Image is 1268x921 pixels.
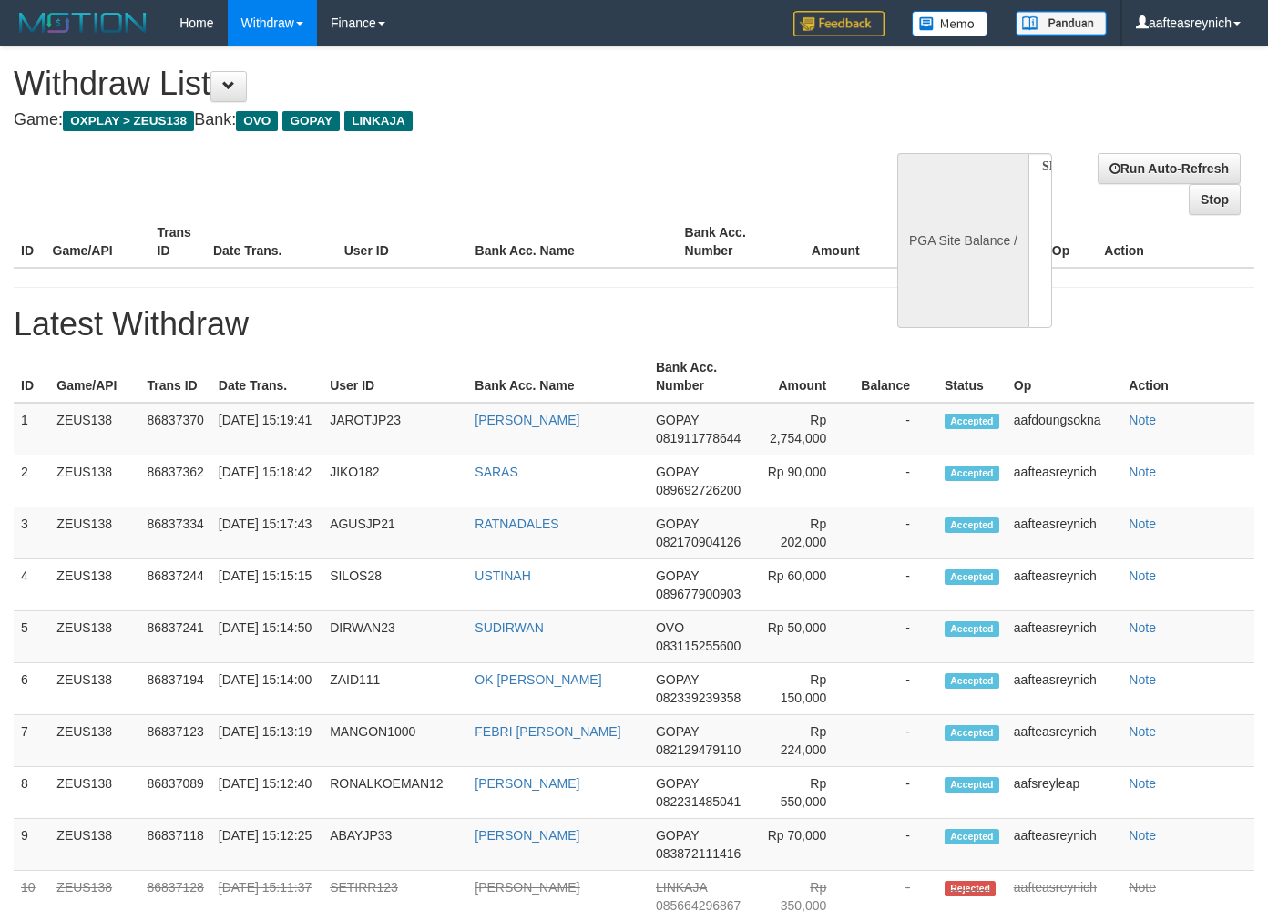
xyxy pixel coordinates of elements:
[656,724,699,739] span: GOPAY
[14,663,49,715] td: 6
[1007,715,1122,767] td: aafteasreynich
[322,611,467,663] td: DIRWAN23
[14,507,49,559] td: 3
[14,559,49,611] td: 4
[282,111,340,131] span: GOPAY
[14,111,827,129] h4: Game: Bank:
[211,715,322,767] td: [DATE] 15:13:19
[49,819,139,871] td: ZEUS138
[782,216,887,268] th: Amount
[755,663,854,715] td: Rp 150,000
[139,611,210,663] td: 86837241
[49,663,139,715] td: ZEUS138
[49,351,139,403] th: Game/API
[475,828,579,843] a: [PERSON_NAME]
[344,111,413,131] span: LINKAJA
[1129,828,1156,843] a: Note
[49,767,139,819] td: ZEUS138
[467,351,649,403] th: Bank Acc. Name
[49,403,139,455] td: ZEUS138
[656,483,741,497] span: 089692726200
[322,351,467,403] th: User ID
[656,465,699,479] span: GOPAY
[887,216,984,268] th: Balance
[1007,351,1122,403] th: Op
[656,794,741,809] span: 082231485041
[322,507,467,559] td: AGUSJP21
[1129,465,1156,479] a: Note
[945,673,999,689] span: Accepted
[211,351,322,403] th: Date Trans.
[49,507,139,559] td: ZEUS138
[322,403,467,455] td: JAROTJP23
[656,413,699,427] span: GOPAY
[656,691,741,705] span: 082339239358
[854,559,937,611] td: -
[322,767,467,819] td: RONALKOEMAN12
[656,639,741,653] span: 083115255600
[1189,184,1241,215] a: Stop
[1007,767,1122,819] td: aafsreyleap
[49,715,139,767] td: ZEUS138
[211,455,322,507] td: [DATE] 15:18:42
[1129,776,1156,791] a: Note
[14,9,152,36] img: MOTION_logo.png
[656,517,699,531] span: GOPAY
[854,611,937,663] td: -
[14,66,827,102] h1: Withdraw List
[236,111,278,131] span: OVO
[1129,517,1156,531] a: Note
[656,535,741,549] span: 082170904126
[139,455,210,507] td: 86837362
[945,725,999,741] span: Accepted
[211,767,322,819] td: [DATE] 15:12:40
[1097,216,1254,268] th: Action
[322,559,467,611] td: SILOS28
[337,216,468,268] th: User ID
[322,715,467,767] td: MANGON1000
[854,351,937,403] th: Balance
[854,507,937,559] td: -
[656,898,741,913] span: 085664296867
[1007,559,1122,611] td: aafteasreynich
[139,819,210,871] td: 86837118
[14,216,46,268] th: ID
[656,742,741,757] span: 082129479110
[322,455,467,507] td: JIKO182
[139,663,210,715] td: 86837194
[139,559,210,611] td: 86837244
[755,611,854,663] td: Rp 50,000
[1129,413,1156,427] a: Note
[937,351,1007,403] th: Status
[854,403,937,455] td: -
[945,881,996,896] span: Rejected
[854,819,937,871] td: -
[139,767,210,819] td: 86837089
[1098,153,1241,184] a: Run Auto-Refresh
[475,672,601,687] a: OK [PERSON_NAME]
[211,507,322,559] td: [DATE] 15:17:43
[139,715,210,767] td: 86837123
[14,819,49,871] td: 9
[854,767,937,819] td: -
[1007,403,1122,455] td: aafdoungsokna
[945,569,999,585] span: Accepted
[468,216,678,268] th: Bank Acc. Name
[897,153,1028,328] div: PGA Site Balance /
[1007,455,1122,507] td: aafteasreynich
[14,403,49,455] td: 1
[755,559,854,611] td: Rp 60,000
[649,351,755,403] th: Bank Acc. Number
[912,11,988,36] img: Button%20Memo.svg
[755,767,854,819] td: Rp 550,000
[322,819,467,871] td: ABAYJP33
[656,568,699,583] span: GOPAY
[1007,663,1122,715] td: aafteasreynich
[793,11,885,36] img: Feedback.jpg
[678,216,782,268] th: Bank Acc. Number
[49,455,139,507] td: ZEUS138
[945,466,999,481] span: Accepted
[475,620,543,635] a: SUDIRWAN
[206,216,337,268] th: Date Trans.
[14,767,49,819] td: 8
